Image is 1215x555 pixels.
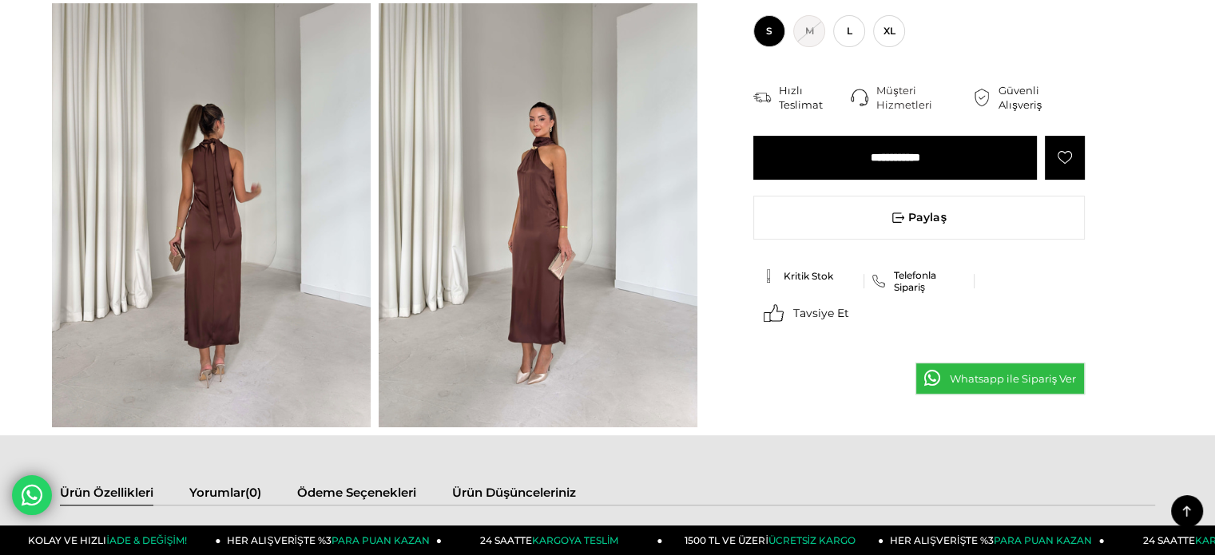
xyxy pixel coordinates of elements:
div: Hızlı Teslimat [779,83,851,112]
a: Favorilere Ekle [1045,136,1085,180]
span: İADE & DEĞİŞİM! [106,534,186,546]
a: Whatsapp ile Sipariş Ver [915,363,1086,394]
img: call-center.png [851,89,868,106]
span: Tavsiye Et [793,306,849,320]
div: Güvenli Alışveriş [999,83,1085,112]
span: Paylaş [754,196,1084,239]
span: Kritik Stok [784,270,833,282]
img: security.png [973,89,991,106]
a: Telefonla Sipariş [872,269,967,293]
img: Kenli elbise 26K089 [379,3,697,428]
a: Ürün Özellikleri [60,485,153,505]
span: M [793,15,825,47]
a: Ürün Düşünceleriniz [452,485,576,505]
a: HER ALIŞVERİŞTE %3PARA PUAN KAZAN [221,525,443,555]
a: 1500 TL VE ÜZERİÜCRETSİZ KARGO [663,525,884,555]
a: 24 SAATTEKARGOYA TESLİM [442,525,663,555]
span: KARGOYA TESLİM [532,534,618,546]
span: PARA PUAN KAZAN [994,534,1092,546]
span: Telefonla Sipariş [894,269,967,293]
span: PARA PUAN KAZAN [332,534,430,546]
span: (0) [245,485,261,500]
div: Müşteri Hizmetleri [876,83,973,112]
span: ÜCRETSİZ KARGO [768,534,856,546]
img: Kenli elbise 26K089 [52,3,371,428]
a: Kritik Stok [761,269,856,283]
span: Yorumlar [189,485,245,500]
span: S [753,15,785,47]
span: L [833,15,865,47]
a: Yorumlar(0) [189,485,261,505]
a: HER ALIŞVERİŞTE %3PARA PUAN KAZAN [883,525,1105,555]
a: Ödeme Seçenekleri [297,485,416,505]
img: shipping.png [753,89,771,106]
span: XL [873,15,905,47]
